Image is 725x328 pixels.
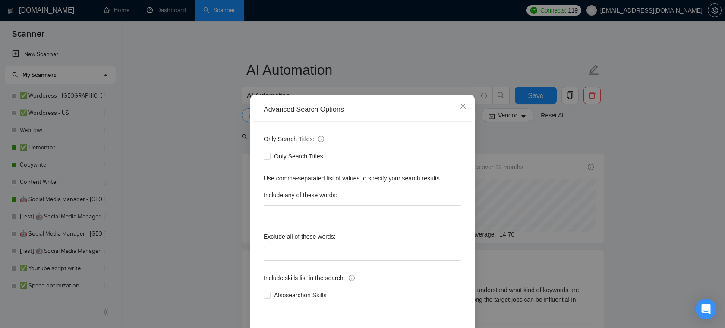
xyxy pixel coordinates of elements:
[349,275,355,281] span: info-circle
[264,273,355,283] span: Include skills list in the search:
[264,230,336,243] label: Exclude all of these words:
[264,188,337,202] label: Include any of these words:
[264,105,461,114] div: Advanced Search Options
[271,290,330,300] span: Also search on Skills
[451,95,475,118] button: Close
[696,299,716,319] div: Open Intercom Messenger
[264,134,324,144] span: Only Search Titles:
[264,173,461,183] div: Use comma-separated list of values to specify your search results.
[318,136,324,142] span: info-circle
[271,151,327,161] span: Only Search Titles
[460,103,467,110] span: close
